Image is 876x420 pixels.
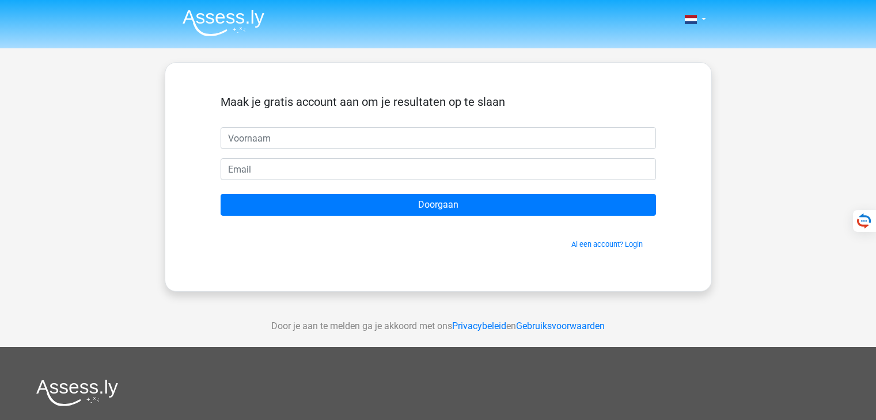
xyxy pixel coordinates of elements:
a: Privacybeleid [452,320,506,331]
input: Voornaam [221,127,656,149]
a: Al een account? Login [571,240,643,249]
img: Assessly logo [36,379,118,406]
img: Assessly [183,9,264,36]
input: Email [221,158,656,180]
h5: Maak je gratis account aan om je resultaten op te slaan [221,95,656,109]
a: Gebruiksvoorwaarden [516,320,605,331]
input: Doorgaan [221,194,656,216]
